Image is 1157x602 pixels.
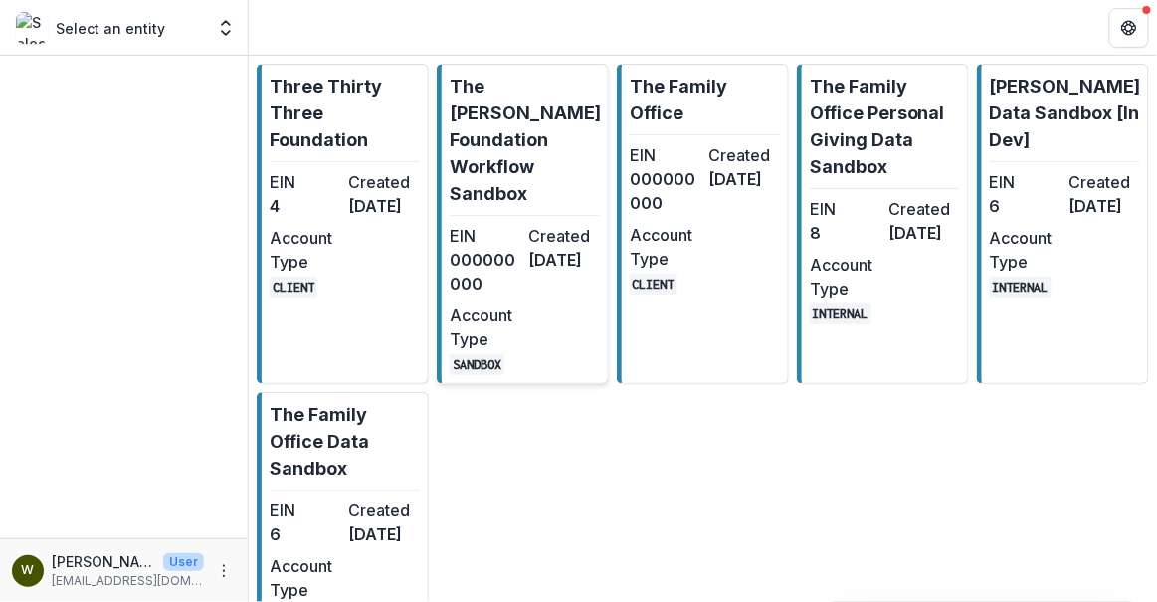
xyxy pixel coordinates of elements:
dd: [DATE] [529,248,601,272]
dd: [DATE] [1069,194,1141,218]
p: The Family Office Personal Giving Data Sandbox [810,73,960,180]
p: [PERSON_NAME] Data Sandbox [In Dev] [990,73,1141,153]
dt: Account Type [270,226,341,274]
p: The [PERSON_NAME] Foundation Workflow Sandbox [450,73,601,207]
dt: Account Type [270,554,341,602]
dt: EIN [270,499,341,522]
p: [PERSON_NAME] [52,551,155,572]
dt: Created [349,499,421,522]
a: The [PERSON_NAME] Foundation Workflow SandboxEIN000000000Created[DATE]Account TypeSANDBOX [437,64,609,384]
dt: Created [349,170,421,194]
code: CLIENT [630,274,677,295]
p: [EMAIL_ADDRESS][DOMAIN_NAME] [52,572,204,590]
img: Select an entity [16,12,48,44]
p: The Family Office Data Sandbox [270,401,420,482]
a: [PERSON_NAME] Data Sandbox [In Dev]EIN6Created[DATE]Account TypeINTERNAL [977,64,1149,384]
dd: [DATE] [349,194,421,218]
dt: Created [709,143,781,167]
dd: 000000000 [450,248,521,296]
dd: 8 [810,221,881,245]
div: Wes [22,564,35,577]
dt: Created [529,224,601,248]
p: User [163,553,204,571]
button: More [212,559,236,583]
dt: Created [889,197,961,221]
dd: 6 [990,194,1061,218]
p: Three Thirty Three Foundation [270,73,420,153]
code: CLIENT [270,277,317,298]
code: SANDBOX [450,354,504,375]
dt: EIN [450,224,521,248]
dt: EIN [270,170,341,194]
dt: EIN [810,197,881,221]
dd: 000000000 [630,167,701,215]
button: Open entity switcher [212,8,240,48]
dt: EIN [990,170,1061,194]
dt: Account Type [630,223,701,271]
a: The Family Office Personal Giving Data SandboxEIN8Created[DATE]Account TypeINTERNAL [797,64,969,384]
dt: Created [1069,170,1141,194]
dd: 4 [270,194,341,218]
dt: Account Type [810,253,881,301]
p: The Family Office [630,73,780,126]
button: Get Help [1109,8,1149,48]
dd: 6 [270,522,341,546]
a: Three Thirty Three FoundationEIN4Created[DATE]Account TypeCLIENT [257,64,429,384]
p: Select an entity [56,18,165,39]
code: INTERNAL [990,277,1052,298]
dt: Account Type [990,226,1061,274]
dt: EIN [630,143,701,167]
dt: Account Type [450,303,521,351]
dd: [DATE] [349,522,421,546]
a: The Family OfficeEIN000000000Created[DATE]Account TypeCLIENT [617,64,789,384]
dd: [DATE] [889,221,961,245]
dd: [DATE] [709,167,781,191]
code: INTERNAL [810,303,871,324]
